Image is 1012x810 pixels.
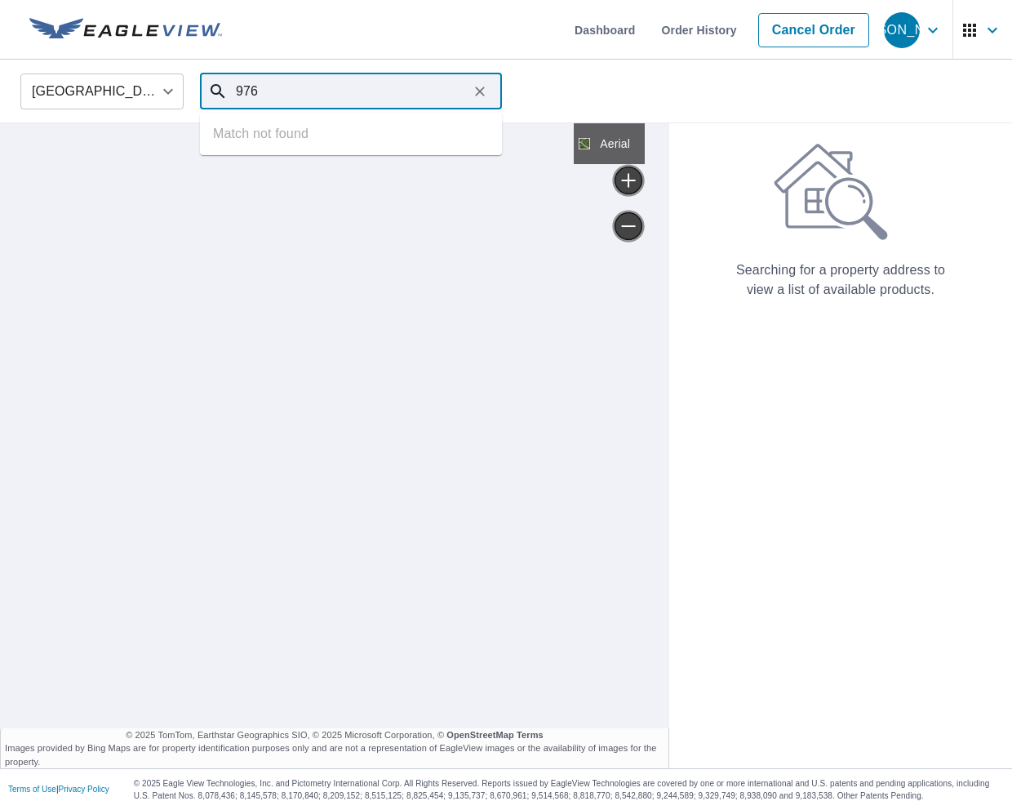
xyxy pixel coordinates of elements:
a: Terms [517,730,544,740]
p: | [8,785,109,794]
a: Current Level 5, Zoom In [612,164,645,197]
input: Search by address or latitude-longitude [236,69,468,114]
p: © 2025 Eagle View Technologies, Inc. and Pictometry International Corp. All Rights Reserved. Repo... [134,777,1004,802]
button: Clear [468,80,491,103]
div: [GEOGRAPHIC_DATA] [20,69,184,114]
span: © 2025 TomTom, Earthstar Geographics SIO, © 2025 Microsoft Corporation, © [126,728,544,742]
a: Privacy Policy [59,785,109,794]
a: Cancel Order [758,13,869,47]
div: Aerial [574,123,645,164]
div: [PERSON_NAME] [884,12,920,48]
div: Aerial [595,123,635,164]
img: EV Logo [29,18,222,42]
a: Current Level 5, Zoom Out [612,210,645,243]
a: Terms of Use [8,785,56,794]
a: OpenStreetMap [446,730,514,740]
p: Searching for a property address to view a list of available products. [731,260,950,300]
